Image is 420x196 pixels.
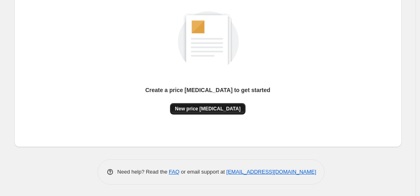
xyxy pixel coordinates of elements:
span: or email support at [179,169,226,175]
a: FAQ [169,169,179,175]
p: Create a price [MEDICAL_DATA] to get started [145,86,270,94]
span: Need help? Read the [117,169,169,175]
button: New price [MEDICAL_DATA] [170,103,245,115]
span: New price [MEDICAL_DATA] [175,106,241,112]
a: [EMAIL_ADDRESS][DOMAIN_NAME] [226,169,316,175]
